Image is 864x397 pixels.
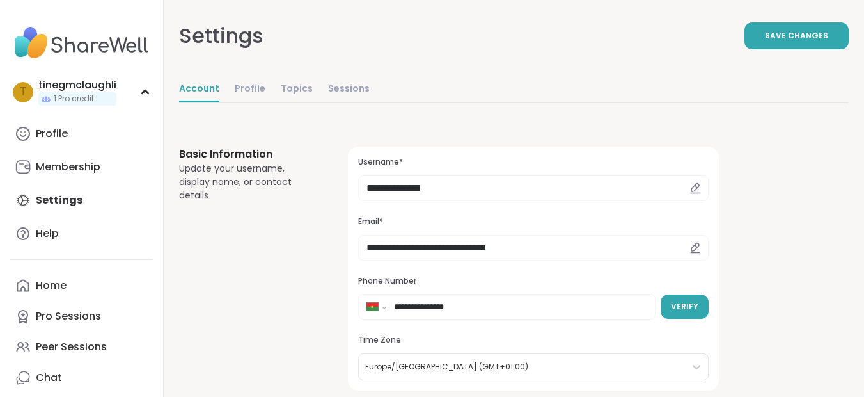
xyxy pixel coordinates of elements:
h3: Username* [358,157,709,168]
a: Help [10,218,153,249]
div: Help [36,227,59,241]
img: ShareWell Nav Logo [10,20,153,65]
h3: Email* [358,216,709,227]
div: Home [36,279,67,293]
h3: Time Zone [358,335,709,346]
button: Save Changes [744,22,849,49]
a: Sessions [328,77,370,102]
a: Chat [10,362,153,393]
span: Verify [671,301,698,312]
div: tinegmclaughli [38,78,116,92]
div: Peer Sessions [36,340,107,354]
div: Settings [179,20,263,51]
span: Save Changes [765,30,828,42]
a: Membership [10,152,153,182]
div: Chat [36,371,62,385]
div: Pro Sessions [36,309,101,323]
div: Membership [36,160,100,174]
button: Verify [661,295,709,319]
a: Profile [235,77,265,102]
a: Pro Sessions [10,301,153,332]
a: Home [10,270,153,301]
div: Update your username, display name, or contact details [179,162,317,202]
a: Profile [10,118,153,149]
a: Peer Sessions [10,332,153,362]
span: t [20,84,26,101]
div: Profile [36,127,68,141]
a: Account [179,77,219,102]
a: Topics [281,77,313,102]
h3: Basic Information [179,147,317,162]
span: 1 Pro credit [54,93,94,104]
h3: Phone Number [358,276,709,287]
